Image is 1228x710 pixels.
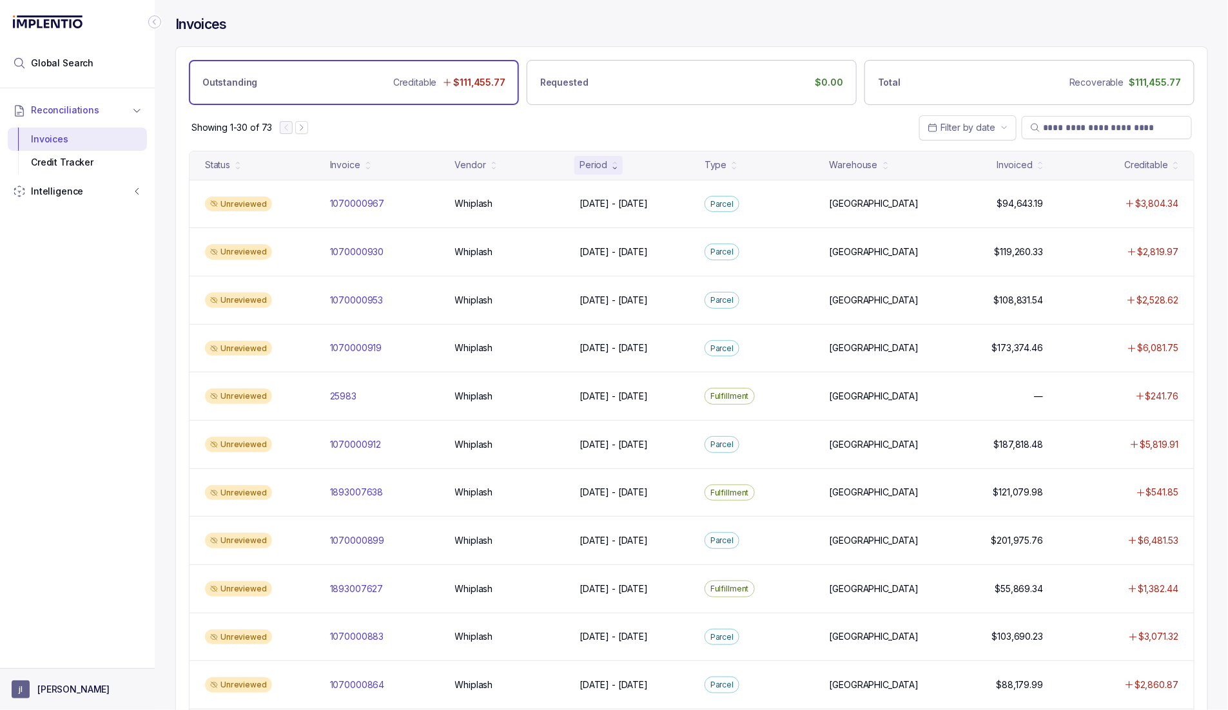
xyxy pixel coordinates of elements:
p: $5,819.91 [1140,438,1178,451]
p: $6,081.75 [1137,341,1178,354]
p: $2,819.97 [1137,245,1178,258]
div: Unreviewed [205,197,272,212]
p: Parcel [710,198,734,211]
p: $2,528.62 [1136,294,1178,307]
div: Invoices [18,128,137,151]
p: Total [878,76,901,89]
p: Parcel [710,438,734,451]
p: [DATE] - [DATE] [580,438,648,451]
div: Invoice [330,158,360,171]
p: $241.76 [1145,390,1178,403]
div: Unreviewed [205,677,272,693]
p: 1893007638 [330,486,384,499]
p: [GEOGRAPHIC_DATA] [830,390,919,403]
p: Fulfillment [710,486,749,499]
p: $119,260.33 [995,245,1043,258]
p: $541.85 [1146,486,1178,499]
p: [DATE] - [DATE] [580,486,648,499]
p: [GEOGRAPHIC_DATA] [830,486,919,499]
p: 1070000919 [330,341,382,354]
p: [DATE] - [DATE] [580,341,648,354]
button: Next Page [295,121,308,134]
p: Requested [540,76,589,89]
p: [DATE] - [DATE] [580,678,648,691]
p: $1,382.44 [1138,582,1178,595]
p: $3,804.34 [1135,197,1178,210]
h4: Invoices [175,15,227,34]
p: 1070000883 [330,630,384,643]
p: [DATE] - [DATE] [580,630,648,643]
p: Parcel [710,631,734,644]
div: Warehouse [830,158,878,171]
p: $55,869.34 [995,582,1044,595]
p: [DATE] - [DATE] [580,245,648,258]
p: 1070000912 [330,438,382,451]
p: Recoverable [1069,76,1124,89]
p: Showing 1-30 of 73 [191,121,272,134]
p: Parcel [710,534,734,547]
span: User initials [12,680,30,698]
button: Date Range Picker [919,115,1017,140]
div: Unreviewed [205,341,272,356]
p: [GEOGRAPHIC_DATA] [830,341,919,354]
p: Whiplash [455,678,493,691]
p: [GEOGRAPHIC_DATA] [830,438,919,451]
p: 1070000967 [330,197,385,210]
p: $6,481.53 [1138,534,1178,547]
p: [GEOGRAPHIC_DATA] [830,294,919,307]
p: Whiplash [455,341,493,354]
span: Global Search [31,57,93,70]
div: Unreviewed [205,244,272,260]
p: [DATE] - [DATE] [580,197,648,210]
p: $88,179.99 [997,678,1044,691]
div: Type [705,158,726,171]
div: Unreviewed [205,533,272,548]
p: Whiplash [455,630,493,643]
div: Status [205,158,230,171]
p: $111,455.77 [1129,76,1181,89]
span: Filter by date [940,122,995,133]
div: Creditable [1124,158,1168,171]
div: Remaining page entries [191,121,272,134]
p: $187,818.48 [994,438,1043,451]
button: User initials[PERSON_NAME] [12,680,143,698]
p: [GEOGRAPHIC_DATA] [830,197,919,210]
p: Outstanding [202,76,257,89]
p: $201,975.76 [991,534,1043,547]
p: $2,860.87 [1135,678,1178,691]
p: [PERSON_NAME] [37,683,110,696]
p: Whiplash [455,197,493,210]
p: $0.00 [815,76,843,89]
p: Whiplash [455,534,493,547]
p: 1070000930 [330,245,384,258]
div: Period [580,158,607,171]
div: Unreviewed [205,629,272,645]
div: Unreviewed [205,581,272,597]
p: [GEOGRAPHIC_DATA] [830,534,919,547]
p: Parcel [710,342,734,355]
p: — [1034,390,1043,403]
div: Unreviewed [205,437,272,452]
div: Credit Tracker [18,151,137,174]
p: [GEOGRAPHIC_DATA] [830,630,919,643]
p: [DATE] - [DATE] [580,294,648,307]
p: Whiplash [455,438,493,451]
search: Date Range Picker [928,121,995,134]
button: Intelligence [8,177,147,206]
p: Whiplash [455,390,493,403]
p: $173,374.46 [992,341,1043,354]
div: Unreviewed [205,485,272,501]
p: Parcel [710,678,734,691]
p: Whiplash [455,245,493,258]
p: $103,690.23 [992,630,1043,643]
p: Whiplash [455,582,493,595]
p: Parcel [710,245,734,258]
div: Unreviewed [205,293,272,308]
p: 1070000953 [330,294,384,307]
p: $108,831.54 [994,294,1043,307]
p: 1893007627 [330,582,384,595]
p: 25983 [330,390,356,403]
div: Invoiced [997,158,1033,171]
p: $3,071.32 [1138,630,1178,643]
div: Unreviewed [205,389,272,404]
